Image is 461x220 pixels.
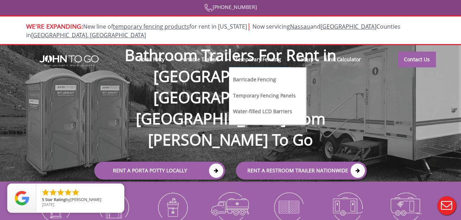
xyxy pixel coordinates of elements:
[232,91,296,99] a: Temporary Fencing Panels
[26,22,83,30] span: WE'RE EXPANDING:
[70,197,101,202] span: [PERSON_NAME]
[133,52,171,67] a: Porta Potty
[94,162,225,180] a: Rent a Porta Potty Locally
[42,197,44,202] span: 5
[56,188,65,197] li: 
[42,202,54,207] span: [DATE]
[15,191,29,205] img: Review Rating
[71,188,80,197] li: 
[229,52,287,67] a: Temporary Fencing
[398,52,436,67] a: Contact Us
[39,55,99,67] img: JOHN to go
[49,188,57,197] li: 
[174,52,225,67] a: Portable Trailers
[204,4,257,10] a: [PHONE_NUMBER]
[291,52,319,67] a: Gallery
[41,188,50,197] li: 
[64,188,72,197] li: 
[432,191,461,220] button: Live Chat
[319,52,367,67] a: Unit Calculator
[42,197,118,202] span: by
[31,31,146,39] a: [GEOGRAPHIC_DATA], [GEOGRAPHIC_DATA]
[232,75,276,83] a: Barricade Fencing
[236,162,367,180] a: rent a RESTROOM TRAILER Nationwide
[232,107,293,115] a: Water-filled LCD Barriers
[45,197,66,202] span: Star Rating
[87,21,374,150] h1: Bathroom Trailers For Rent in [GEOGRAPHIC_DATA], [GEOGRAPHIC_DATA], [GEOGRAPHIC_DATA] from [PERSO...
